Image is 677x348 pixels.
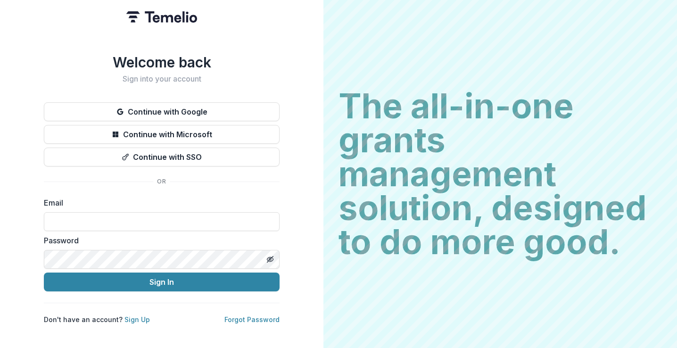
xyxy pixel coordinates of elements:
h2: Sign into your account [44,75,280,83]
label: Password [44,235,274,246]
button: Continue with Google [44,102,280,121]
button: Continue with Microsoft [44,125,280,144]
button: Continue with SSO [44,148,280,166]
a: Forgot Password [224,315,280,323]
a: Sign Up [124,315,150,323]
h1: Welcome back [44,54,280,71]
button: Sign In [44,273,280,291]
p: Don't have an account? [44,315,150,324]
label: Email [44,197,274,208]
img: Temelio [126,11,197,23]
button: Toggle password visibility [263,252,278,267]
